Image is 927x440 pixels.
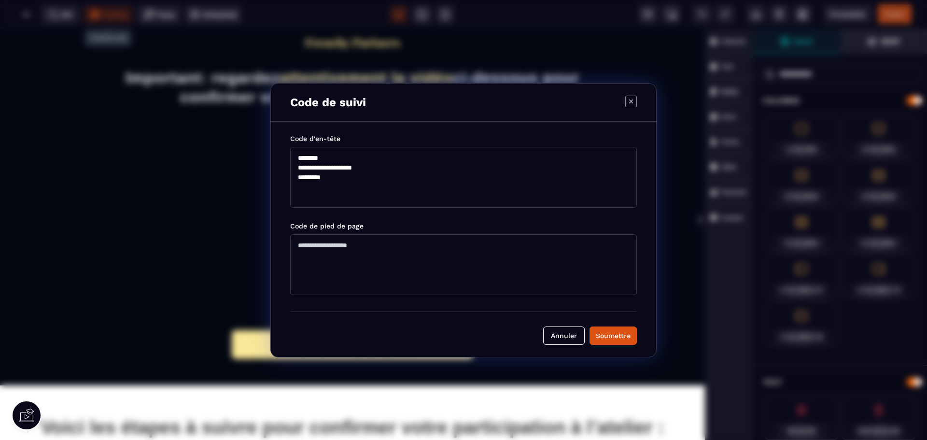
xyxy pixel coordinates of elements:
h1: Important: regardez ci-dessous pour confirmer votre participation à l'atelier privé [108,34,597,83]
label: Code d'en-tête [290,135,340,142]
label: Code de pied de page [290,222,364,230]
button: Annuler [543,326,585,345]
h1: Voici les étapes à suivre pour confirmer votre participation à l’atelier : [7,383,698,414]
img: f2a3730b544469f405c58ab4be6274e8_Capture_d%E2%80%99e%CC%81cran_2025-09-01_a%CC%80_20.57.27.png [304,7,402,20]
p: Code de suivi [290,96,366,109]
button: 👉 Remplir la fiche d'objectif pour confirmer ma participation [232,301,474,330]
button: Soumettre [590,326,637,345]
div: Soumettre [596,331,631,341]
